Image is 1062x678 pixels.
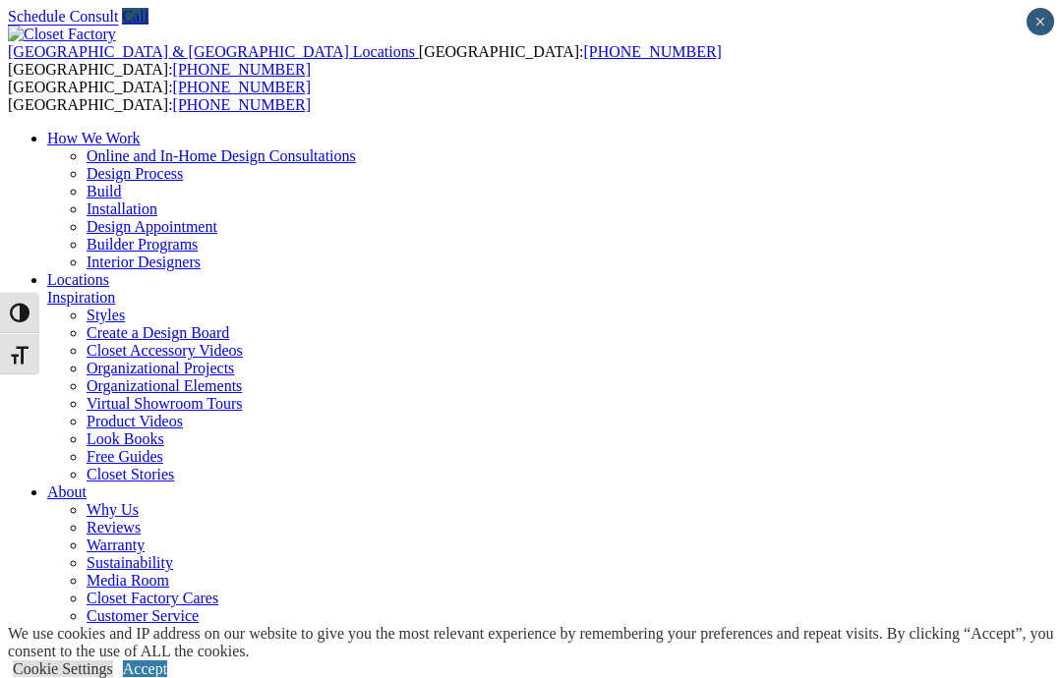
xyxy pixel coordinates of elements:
[87,519,141,536] a: Reviews
[87,236,198,253] a: Builder Programs
[87,413,183,429] a: Product Videos
[87,307,125,323] a: Styles
[173,96,311,113] a: [PHONE_NUMBER]
[8,43,415,60] span: [GEOGRAPHIC_DATA] & [GEOGRAPHIC_DATA] Locations
[123,660,167,677] a: Accept
[87,554,173,571] a: Sustainability
[47,483,87,500] a: About
[8,43,722,78] span: [GEOGRAPHIC_DATA]: [GEOGRAPHIC_DATA]:
[47,271,109,288] a: Locations
[87,607,199,624] a: Customer Service
[87,590,218,606] a: Closet Factory Cares
[8,26,116,43] img: Closet Factory
[87,572,169,589] a: Media Room
[583,43,721,60] a: [PHONE_NUMBER]
[87,466,174,482] a: Closet Stories
[87,165,183,182] a: Design Process
[1027,8,1054,35] button: Close
[87,377,242,394] a: Organizational Elements
[173,79,311,95] a: [PHONE_NUMBER]
[87,448,163,465] a: Free Guides
[87,183,122,199] a: Build
[87,200,157,217] a: Installation
[8,8,118,25] a: Schedule Consult
[87,324,229,341] a: Create a Design Board
[87,342,243,359] a: Closet Accessory Videos
[47,130,141,146] a: How We Work
[87,254,201,270] a: Interior Designers
[13,660,113,677] a: Cookie Settings
[47,289,115,306] a: Inspiration
[173,61,311,78] a: [PHONE_NUMBER]
[122,8,148,25] a: Call
[87,537,145,553] a: Warranty
[87,360,234,376] a: Organizational Projects
[8,625,1062,660] div: We use cookies and IP address on our website to give you the most relevant experience by remember...
[87,501,139,518] a: Why Us
[8,43,419,60] a: [GEOGRAPHIC_DATA] & [GEOGRAPHIC_DATA] Locations
[8,79,311,113] span: [GEOGRAPHIC_DATA]: [GEOGRAPHIC_DATA]:
[87,147,356,164] a: Online and In-Home Design Consultations
[87,430,164,447] a: Look Books
[87,218,217,235] a: Design Appointment
[87,395,243,412] a: Virtual Showroom Tours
